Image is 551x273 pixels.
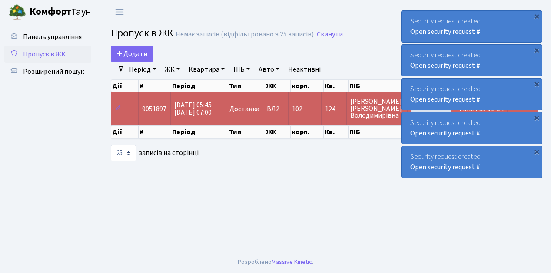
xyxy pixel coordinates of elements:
span: Таун [30,5,91,20]
div: × [532,46,541,54]
span: Пропуск в ЖК [111,26,173,41]
div: Немає записів (відфільтровано з 25 записів). [176,30,315,39]
img: logo.png [9,3,26,21]
div: × [532,12,541,20]
th: ЖК [265,80,291,92]
div: Security request created [402,79,542,110]
span: Пропуск в ЖК [23,49,66,59]
a: Скинути [317,30,343,39]
th: Дії [111,125,139,138]
th: ПІБ [349,125,410,138]
div: Security request created [402,146,542,178]
th: Період [171,80,229,92]
a: Неактивні [285,62,324,77]
a: Розширений пошук [4,63,91,80]
th: ПІБ [349,80,410,92]
th: корп. [291,80,324,92]
div: × [532,147,541,156]
a: ПІБ [230,62,253,77]
a: Open security request # [410,128,480,138]
a: Open security request # [410,162,480,172]
a: Квартира [185,62,228,77]
a: Open security request # [410,61,480,70]
th: Кв. [324,80,349,92]
th: Кв. [324,125,349,138]
b: Комфорт [30,5,71,19]
span: 102 [292,104,302,114]
label: записів на сторінці [111,145,199,161]
th: # [139,80,171,92]
span: [PERSON_NAME] [PERSON_NAME] Володимирівна [350,98,404,119]
a: ВЛ2 -. К. [514,7,541,17]
span: Доставка [229,105,259,112]
div: Security request created [402,45,542,76]
a: Open security request # [410,95,480,104]
span: Розширений пошук [23,67,84,76]
button: Переключити навігацію [109,5,130,19]
th: Період [171,125,229,138]
div: Security request created [402,11,542,42]
th: # [139,125,171,138]
div: Розроблено . [238,257,313,267]
a: Massive Kinetic [272,257,312,266]
th: ЖК [265,125,291,138]
a: Період [126,62,159,77]
span: [DATE] 05:45 [DATE] 07:00 [174,100,212,117]
a: Авто [255,62,283,77]
th: корп. [291,125,324,138]
div: × [532,79,541,88]
th: Тип [228,80,265,92]
a: Пропуск в ЖК [4,46,91,63]
span: ВЛ2 [267,105,285,112]
span: 124 [325,105,343,112]
a: ЖК [161,62,183,77]
div: Security request created [402,112,542,144]
th: Тип [228,125,265,138]
select: записів на сторінці [111,145,136,161]
a: Панель управління [4,28,91,46]
span: Панель управління [23,32,82,42]
a: Open security request # [410,27,480,36]
div: × [532,113,541,122]
a: Додати [111,46,153,62]
span: 9051897 [142,104,166,114]
th: Дії [111,80,139,92]
span: Додати [116,49,147,59]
